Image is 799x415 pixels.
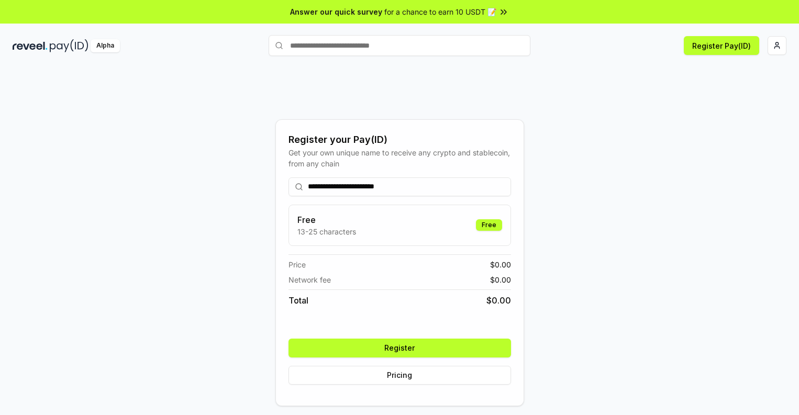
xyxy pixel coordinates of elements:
[13,39,48,52] img: reveel_dark
[288,274,331,285] span: Network fee
[288,147,511,169] div: Get your own unique name to receive any crypto and stablecoin, from any chain
[297,226,356,237] p: 13-25 characters
[288,366,511,385] button: Pricing
[486,294,511,307] span: $ 0.00
[288,259,306,270] span: Price
[50,39,88,52] img: pay_id
[290,6,382,17] span: Answer our quick survey
[476,219,502,231] div: Free
[490,274,511,285] span: $ 0.00
[490,259,511,270] span: $ 0.00
[297,214,356,226] h3: Free
[684,36,759,55] button: Register Pay(ID)
[384,6,496,17] span: for a chance to earn 10 USDT 📝
[288,294,308,307] span: Total
[91,39,120,52] div: Alpha
[288,339,511,357] button: Register
[288,132,511,147] div: Register your Pay(ID)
